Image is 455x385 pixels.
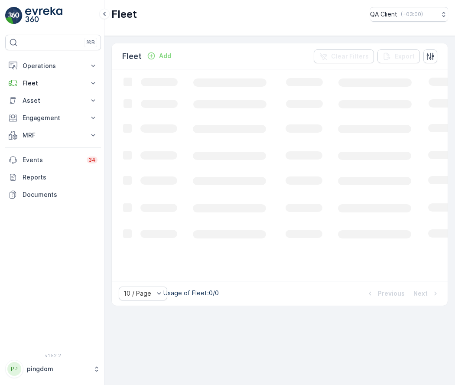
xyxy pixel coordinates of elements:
[163,289,219,297] p: Usage of Fleet : 0/0
[88,157,96,163] p: 34
[23,114,84,122] p: Engagement
[5,75,101,92] button: Fleet
[365,288,406,299] button: Previous
[413,288,441,299] button: Next
[5,57,101,75] button: Operations
[377,49,420,63] button: Export
[23,173,97,182] p: Reports
[5,127,101,144] button: MRF
[5,151,101,169] a: Events34
[7,362,21,376] div: PP
[23,96,84,105] p: Asset
[25,7,62,24] img: logo_light-DOdMpM7g.png
[370,7,448,22] button: QA Client(+03:00)
[5,360,101,378] button: PPpingdom
[5,109,101,127] button: Engagement
[23,131,84,140] p: MRF
[159,52,171,60] p: Add
[378,289,405,298] p: Previous
[23,190,97,199] p: Documents
[23,156,81,164] p: Events
[23,62,84,70] p: Operations
[5,7,23,24] img: logo
[5,169,101,186] a: Reports
[370,10,397,19] p: QA Client
[413,289,428,298] p: Next
[5,92,101,109] button: Asset
[122,50,142,62] p: Fleet
[27,365,89,373] p: pingdom
[314,49,374,63] button: Clear Filters
[111,7,137,21] p: Fleet
[5,186,101,203] a: Documents
[143,51,175,61] button: Add
[23,79,84,88] p: Fleet
[401,11,423,18] p: ( +03:00 )
[86,39,95,46] p: ⌘B
[5,353,101,358] span: v 1.52.2
[395,52,415,61] p: Export
[331,52,369,61] p: Clear Filters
